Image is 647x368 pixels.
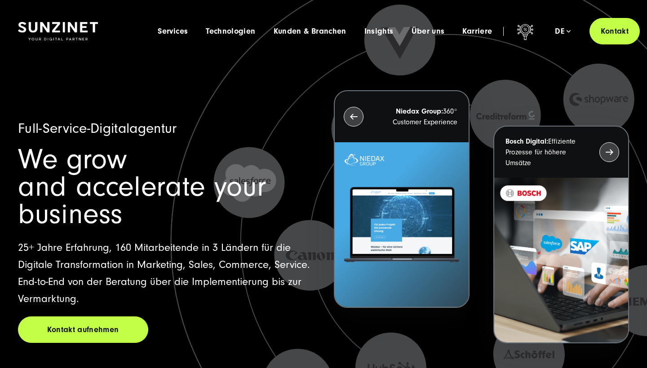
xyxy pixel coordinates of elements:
p: 360° Customer Experience [380,106,457,127]
p: 25+ Jahre Erfahrung, 160 Mitarbeitende in 3 Ländern für die Digitale Transformation in Marketing,... [18,239,313,307]
strong: Bosch Digital: [505,137,548,145]
strong: Niedax Group: [396,107,443,115]
span: Full-Service-Digitalagentur [18,120,177,136]
span: We grow and accelerate your business [18,143,266,230]
img: SUNZINET Full Service Digital Agentur [18,22,98,41]
a: Karriere [462,27,492,36]
button: Niedax Group:360° Customer Experience Letztes Projekt von Niedax. Ein Laptop auf dem die Niedax W... [334,90,470,308]
img: Letztes Projekt von Niedax. Ein Laptop auf dem die Niedax Website geöffnet ist, auf blauem Hinter... [335,142,469,307]
a: Kontakt [589,18,640,44]
img: BOSCH - Kundeprojekt - Digital Transformation Agentur SUNZINET [494,178,628,342]
a: Insights [364,27,394,36]
a: Kunden & Branchen [274,27,346,36]
a: Über uns [412,27,445,36]
a: Services [158,27,188,36]
a: Technologien [206,27,255,36]
button: Bosch Digital:Effiziente Prozesse für höhere Umsätze BOSCH - Kundeprojekt - Digital Transformatio... [493,126,629,343]
p: Effiziente Prozesse für höhere Umsätze [505,136,583,168]
div: de [555,27,571,36]
a: Kontakt aufnehmen [18,316,148,343]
